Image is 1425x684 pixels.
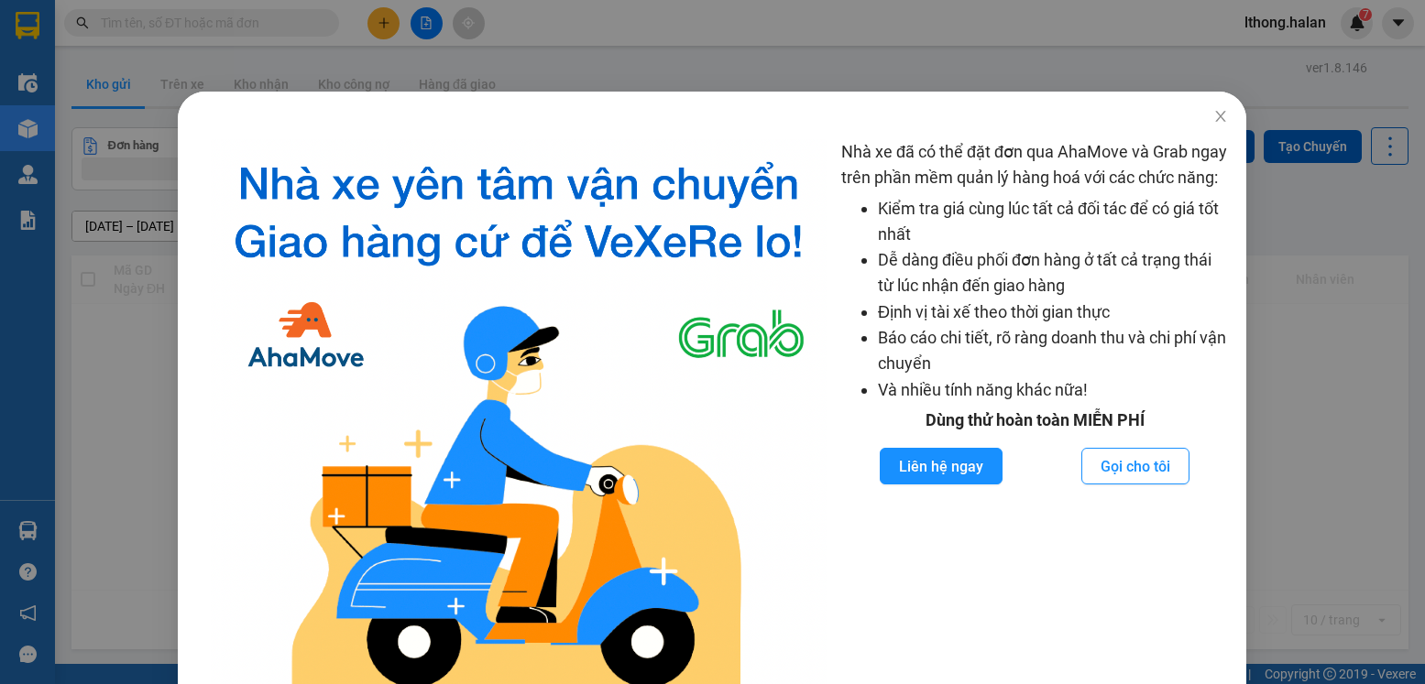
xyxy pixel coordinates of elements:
[878,325,1228,377] li: Báo cáo chi tiết, rõ ràng doanh thu và chi phí vận chuyển
[878,196,1228,248] li: Kiểm tra giá cùng lúc tất cả đối tác để có giá tốt nhất
[1101,455,1170,478] span: Gọi cho tôi
[1196,92,1247,143] button: Close
[878,247,1228,299] li: Dễ dàng điều phối đơn hàng ở tất cả trạng thái từ lúc nhận đến giao hàng
[841,407,1228,433] div: Dùng thử hoàn toàn MIỄN PHÍ
[900,455,984,478] span: Liên hệ ngay
[1214,109,1229,124] span: close
[878,299,1228,325] li: Định vị tài xế theo thời gian thực
[881,448,1003,484] button: Liên hệ ngay
[1081,448,1189,484] button: Gọi cho tôi
[878,377,1228,403] li: Và nhiều tính năng khác nữa!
